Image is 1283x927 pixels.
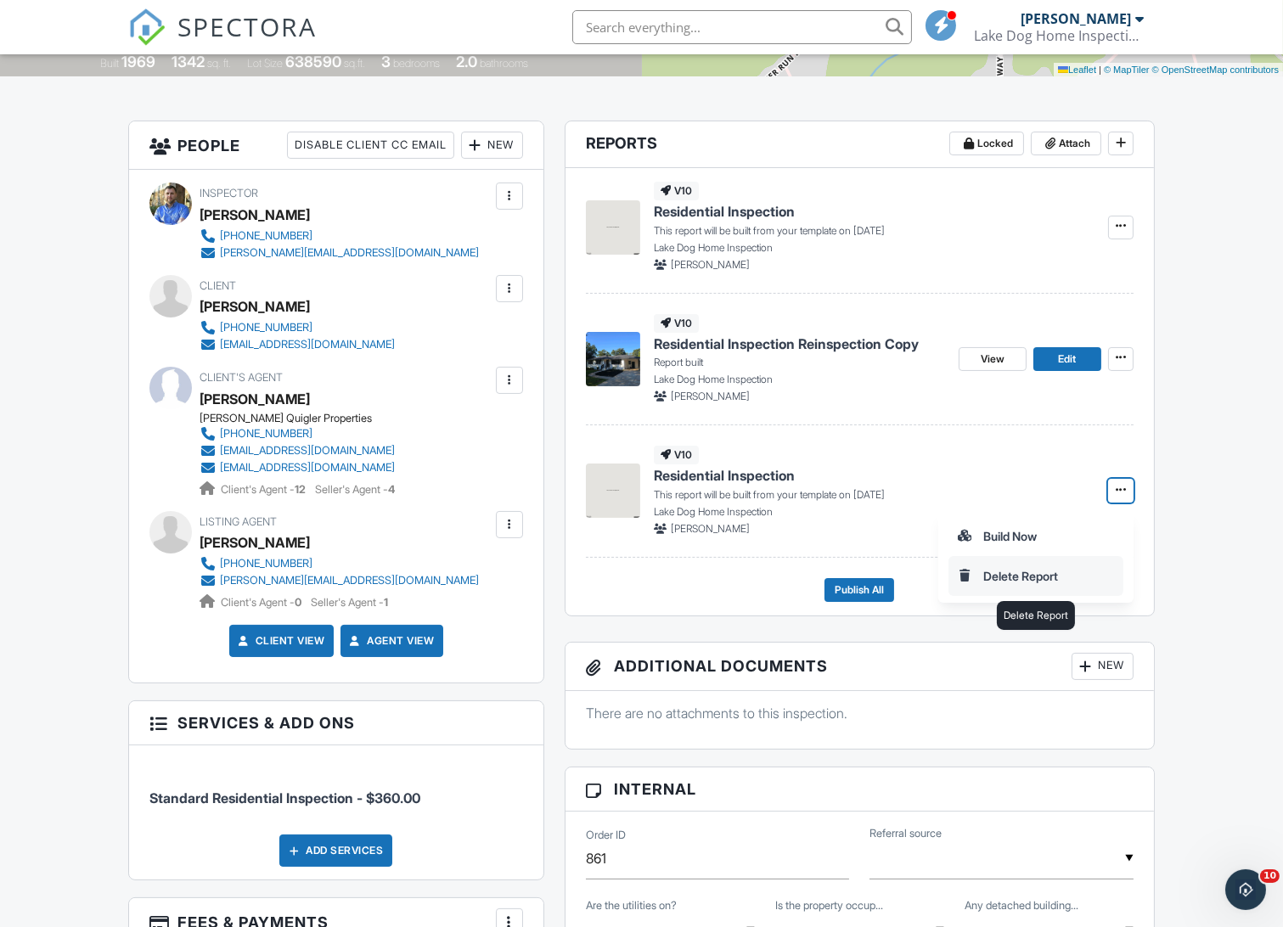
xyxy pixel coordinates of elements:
div: [PHONE_NUMBER] [220,427,312,441]
span: Listing Agent [200,515,277,528]
span: Client [200,279,236,292]
span: 10 [1260,869,1280,883]
span: Seller's Agent - [315,483,395,496]
a: [PHONE_NUMBER] [200,555,479,572]
div: Disable Client CC Email [287,132,454,159]
input: Search everything... [572,10,912,44]
a: [PERSON_NAME] [200,530,310,555]
span: Standard Residential Inspection - $360.00 [149,789,420,806]
li: Service: Standard Residential Inspection [149,758,523,821]
div: [EMAIL_ADDRESS][DOMAIN_NAME] [220,444,395,458]
h3: Additional Documents [566,643,1154,691]
a: [EMAIL_ADDRESS][DOMAIN_NAME] [200,336,395,353]
label: Any detached buildings on the property? [965,898,1078,913]
h3: Internal [566,767,1154,812]
a: [PHONE_NUMBER] [200,228,479,244]
div: [PERSON_NAME] [200,202,310,228]
span: Client's Agent - [221,483,308,496]
span: bathrooms [480,57,528,70]
div: [EMAIL_ADDRESS][DOMAIN_NAME] [220,338,395,351]
a: SPECTORA [128,23,317,59]
label: Referral source [869,826,942,841]
h3: Services & Add ons [129,701,543,745]
div: [PERSON_NAME] Quigler Properties [200,412,408,425]
div: Add Services [279,834,392,867]
div: [PHONE_NUMBER] [220,229,312,243]
p: There are no attachments to this inspection. [586,704,1134,722]
h3: People [129,121,543,170]
span: Lot Size [247,57,283,70]
label: Is the property occupied? [775,898,883,913]
span: SPECTORA [177,8,317,44]
span: | [1099,65,1101,75]
span: Client's Agent [200,371,283,384]
a: [PHONE_NUMBER] [200,319,395,336]
div: [PERSON_NAME][EMAIL_ADDRESS][DOMAIN_NAME] [220,246,479,260]
iframe: Intercom live chat [1225,869,1266,910]
span: sq.ft. [344,57,365,70]
a: [PERSON_NAME][EMAIL_ADDRESS][DOMAIN_NAME] [200,572,479,589]
strong: 1 [384,596,388,609]
span: Seller's Agent - [311,596,388,609]
a: Leaflet [1058,65,1096,75]
img: The Best Home Inspection Software - Spectora [128,8,166,46]
a: [EMAIL_ADDRESS][DOMAIN_NAME] [200,459,395,476]
div: Lake Dog Home Inspection [974,27,1144,44]
span: sq. ft. [207,57,231,70]
div: [PERSON_NAME] [200,294,310,319]
div: 2.0 [456,53,477,70]
label: Order ID [586,828,626,843]
div: [PERSON_NAME][EMAIL_ADDRESS][DOMAIN_NAME] [220,574,479,587]
span: bedrooms [393,57,440,70]
div: 3 [381,53,391,70]
strong: 0 [295,596,301,609]
div: 1342 [172,53,205,70]
div: [PERSON_NAME] [1021,10,1131,27]
div: [PHONE_NUMBER] [220,557,312,570]
div: [EMAIL_ADDRESS][DOMAIN_NAME] [220,461,395,475]
strong: 12 [295,483,306,496]
span: Client's Agent - [221,596,304,609]
div: New [461,132,523,159]
a: [PHONE_NUMBER] [200,425,395,442]
a: © OpenStreetMap contributors [1152,65,1279,75]
a: [PERSON_NAME][EMAIL_ADDRESS][DOMAIN_NAME] [200,244,479,261]
div: New [1072,653,1134,680]
strong: 4 [388,483,395,496]
a: [EMAIL_ADDRESS][DOMAIN_NAME] [200,442,395,459]
a: [PERSON_NAME] [200,386,310,412]
span: Built [100,57,119,70]
div: [PHONE_NUMBER] [220,321,312,334]
a: Client View [235,632,325,649]
div: 638590 [285,53,341,70]
a: Agent View [346,632,434,649]
div: 1969 [121,53,155,70]
a: © MapTiler [1104,65,1150,75]
span: Inspector [200,187,258,199]
label: Are the utilities on? [586,898,677,913]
